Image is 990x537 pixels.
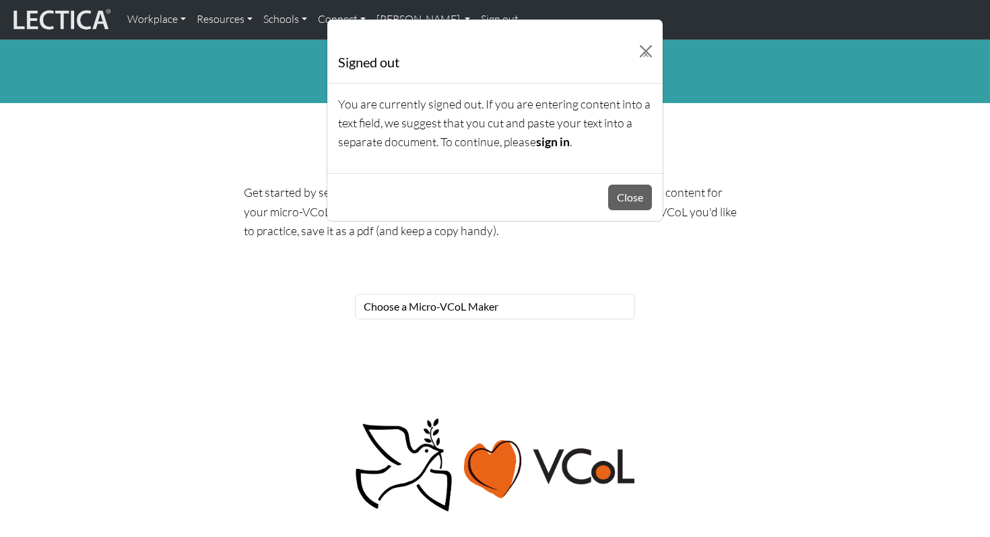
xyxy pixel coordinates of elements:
p: You are currently signed out. If you are entering content into a text field, we suggest that you ... [338,94,652,152]
a: sign in [536,135,570,149]
span: × [642,47,649,61]
button: Close [608,185,652,210]
h5: Signed out [338,52,399,72]
button: Close [634,40,657,63]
